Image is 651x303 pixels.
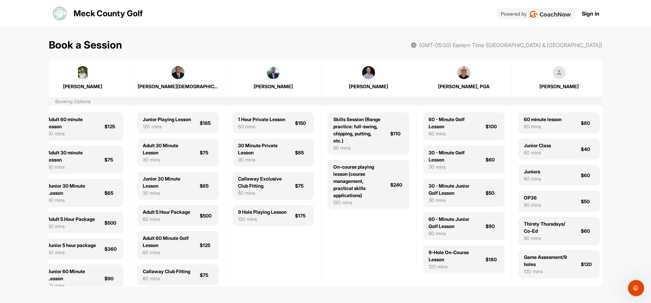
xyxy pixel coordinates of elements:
[47,130,96,137] div: 60 mins
[47,215,95,223] div: Adult 5 Hour Package
[200,212,213,219] div: $500
[42,83,123,90] div: [PERSON_NAME]
[200,119,213,127] div: $185
[486,123,499,130] div: $100
[429,263,477,270] div: 120 mins
[104,189,118,196] div: $65
[47,268,96,282] div: Junior 60 Minute Lesson
[333,163,382,199] div: On-course playing lesson (course management, practical skills applications)
[52,5,68,22] img: logo
[143,249,192,256] div: 60 mins
[524,220,573,234] div: Thirsty Thursdays/ Co-Ed
[47,223,95,230] div: 60 mins
[429,196,477,204] div: 30 mins
[429,163,477,170] div: 30 mins
[524,149,551,156] div: 60 mins
[143,275,190,282] div: 60 mins
[524,234,573,242] div: 90 mins
[486,189,499,196] div: $50
[238,208,287,215] div: 9 Hole Playing Lesson
[581,227,594,234] div: $60
[581,146,594,153] div: $40
[429,182,477,196] div: 30 - Minute Junior Golf Lesson
[524,123,561,130] div: 60 mins
[429,130,477,137] div: 60 mins
[267,66,280,79] img: square_43d63d875b6a0cb55146152b0ebbdb22.jpg
[553,66,566,79] img: square_default-ef6cabf814de5a2bf16c804365e32c732080f9872bdf737d349900a9daf73cf9.png
[104,245,118,252] div: $360
[238,156,287,163] div: 30 mins
[143,234,192,249] div: Adult 60 Minute Golf Lesson
[524,142,551,149] div: Junior Class
[457,66,470,79] img: square_68597e2ca94eae6e0acad86b17dd7929.jpg
[47,149,96,163] div: Adult 30 minute lesson
[581,261,594,268] div: $120
[47,249,96,256] div: 60 mins
[238,189,287,196] div: 60 mins
[47,163,96,170] div: 30 mins
[529,11,571,18] img: CoachNow
[143,116,191,123] div: Junior Playing Lesson
[104,156,118,163] div: $75
[55,98,91,105] div: Booking Options
[104,275,118,282] div: $90
[486,223,499,230] div: $90
[486,156,499,163] div: $60
[143,268,190,275] div: Callaway Club Fitting
[390,130,404,137] div: $110
[429,230,477,237] div: 60 mins
[295,149,309,156] div: $85
[423,83,504,90] div: [PERSON_NAME], PGA
[524,175,541,182] div: 60 mins
[429,149,477,163] div: 30 - Minute Golf Lesson
[200,182,213,189] div: $65
[581,172,594,179] div: $60
[47,242,96,249] div: Junior 5 hour package
[581,119,594,127] div: $80
[104,123,118,130] div: $125
[172,66,184,79] img: square_aa159f7e4bb146cb278356b85c699fcb.jpg
[524,194,541,201] div: OP36
[49,37,122,53] h1: Book a Session
[143,189,192,196] div: 30 mins
[47,116,96,130] div: Adult 60 minute lesson
[333,144,382,151] div: 60 mins
[295,182,309,189] div: $75
[429,116,477,130] div: 60 - Minute Golf Lesson
[47,182,96,196] div: Junior 30 Minute Lesson
[200,271,213,279] div: $75
[143,215,190,223] div: 60 mins
[200,242,213,249] div: $125
[104,219,118,226] div: $500
[200,149,213,156] div: $75
[524,253,573,268] div: Game Assesment/9 holes
[486,256,499,263] div: $180
[390,181,404,188] div: $240
[524,168,541,175] div: Juniors
[333,199,382,206] div: 120 mins
[143,142,192,156] div: Adult 30 Minute Lesson
[238,215,287,223] div: 120 mins
[143,156,192,163] div: 30 mins
[295,212,309,219] div: $175
[295,119,309,127] div: $150
[519,83,599,90] div: [PERSON_NAME]
[74,7,143,20] p: Meck County Golf
[628,280,644,296] iframe: Intercom live chat
[143,175,192,189] div: Junior 30 Minute Lesson
[233,83,314,90] div: [PERSON_NAME]
[524,116,561,123] div: 60 minute lesson
[524,268,573,275] div: 120 mins
[238,123,285,130] div: 60 mins
[429,215,477,230] div: 60 - Minute Junior Golf Lesson
[238,175,287,189] div: Callaway Exclusive Club Fitting
[419,41,602,49] span: (GMT-05:00) Eastern Time ([GEOGRAPHIC_DATA] & [GEOGRAPHIC_DATA])
[524,201,541,208] div: 90 mins
[333,116,382,144] div: Skills Session (Range practice: full-swing, chipping, putting, etc.)
[138,83,218,90] div: [PERSON_NAME][DEMOGRAPHIC_DATA]
[362,66,375,79] img: square_f2a1511b8fed603321472b69dd7d370b.jpg
[143,123,191,130] div: 120 mins
[47,282,96,289] div: 60 mins
[328,83,409,90] div: [PERSON_NAME]
[582,10,599,18] a: Sign in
